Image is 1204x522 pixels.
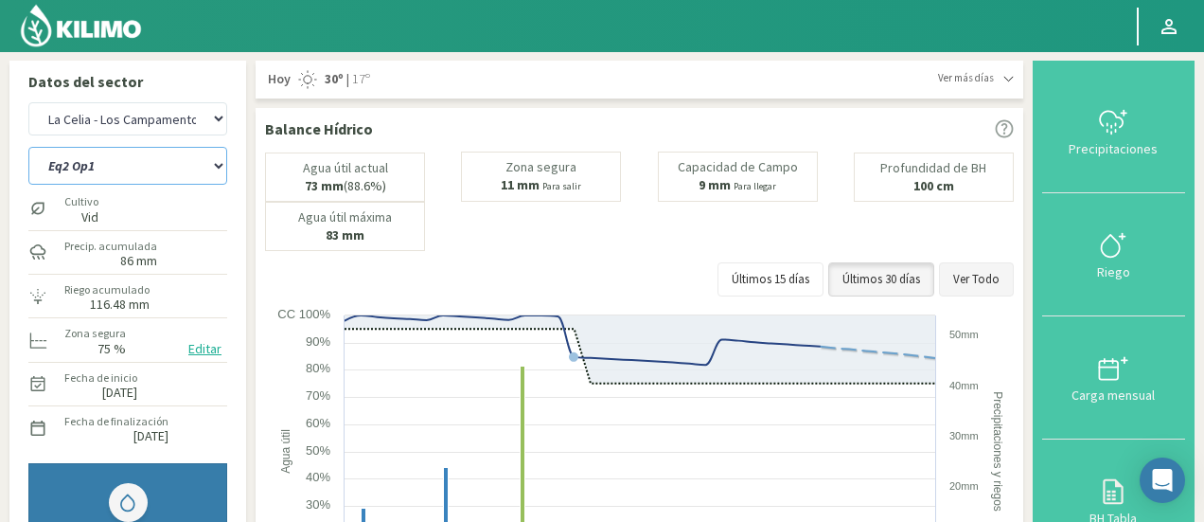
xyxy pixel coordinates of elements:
[265,70,291,89] span: Hoy
[19,3,143,48] img: Kilimo
[949,380,979,391] text: 40mm
[1048,388,1179,402] div: Carga mensual
[949,430,979,441] text: 30mm
[265,117,373,140] p: Balance Hídrico
[542,180,581,192] small: Para salir
[64,281,150,298] label: Riego acumulado
[133,430,168,442] label: [DATE]
[1048,265,1179,279] div: Riego
[734,180,776,192] small: Para llegar
[1042,70,1185,193] button: Precipitaciones
[991,391,1004,512] text: Precipitaciones y riegos
[279,429,292,474] text: Agua útil
[64,193,98,210] label: Cultivo
[717,262,823,297] button: Últimos 15 días
[699,176,731,193] b: 9 mm
[303,161,388,175] p: Agua útil actual
[505,160,576,174] p: Zona segura
[949,480,979,492] text: 20mm
[306,334,330,349] text: 90%
[913,177,954,194] b: 100 cm
[1140,458,1185,503] div: Open Intercom Messenger
[1048,142,1179,155] div: Precipitaciones
[306,497,330,512] text: 30%
[325,70,344,87] strong: 30º
[678,160,798,174] p: Capacidad de Campo
[183,338,227,360] button: Editar
[28,70,227,93] p: Datos del sector
[949,329,979,340] text: 50mm
[1042,193,1185,316] button: Riego
[97,343,126,355] label: 75 %
[90,298,150,311] label: 116.48 mm
[277,307,330,321] text: CC 100%
[306,443,330,458] text: 50%
[501,176,540,193] b: 11 mm
[64,211,98,224] label: Vid
[828,262,934,297] button: Últimos 30 días
[64,369,137,387] label: Fecha de inicio
[298,210,392,225] p: Agua útil máxima
[64,238,157,255] label: Precip. acumulada
[305,179,386,193] p: (88.6%)
[64,325,126,342] label: Zona segura
[1042,316,1185,440] button: Carga mensual
[306,361,330,375] text: 80%
[306,388,330,403] text: 70%
[120,255,157,267] label: 86 mm
[346,70,349,89] span: |
[349,70,370,89] span: 17º
[102,387,137,399] label: [DATE]
[880,161,986,175] p: Profundidad de BH
[326,226,364,243] b: 83 mm
[938,70,994,86] span: Ver más días
[64,413,168,430] label: Fecha de finalización
[939,262,1014,297] button: Ver Todo
[306,470,330,484] text: 40%
[306,416,330,430] text: 60%
[305,177,344,194] b: 73 mm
